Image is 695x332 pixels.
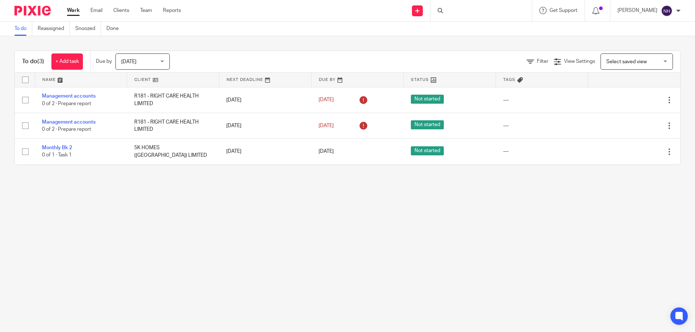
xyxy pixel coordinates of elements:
a: Reports [163,7,181,14]
a: To do [14,22,32,36]
span: (3) [37,59,44,64]
span: [DATE] [319,123,334,128]
div: --- [503,122,581,129]
a: Snoozed [75,22,101,36]
td: R181 - RIGHT CARE HEALTH LIMITED [127,113,219,138]
span: [DATE] [121,59,136,64]
span: 0 of 2 · Prepare report [42,127,91,132]
a: Email [90,7,102,14]
td: 5K HOMES ([GEOGRAPHIC_DATA]) LIMITED [127,139,219,164]
a: Clients [113,7,129,14]
a: Done [106,22,124,36]
img: svg%3E [661,5,673,17]
span: 0 of 1 · Task 1 [42,153,72,158]
span: Not started [411,95,444,104]
span: [DATE] [319,149,334,154]
span: Select saved view [606,59,647,64]
p: [PERSON_NAME] [618,7,657,14]
span: View Settings [564,59,595,64]
div: --- [503,148,581,155]
span: Tags [503,78,515,82]
a: Monthly Bk 2 [42,145,72,150]
a: Management accounts [42,120,96,125]
span: 0 of 2 · Prepare report [42,101,91,106]
a: Team [140,7,152,14]
img: Pixie [14,6,51,16]
span: Filter [537,59,548,64]
p: Due by [96,58,112,65]
td: [DATE] [219,139,311,164]
a: Work [67,7,80,14]
span: Not started [411,146,444,155]
td: [DATE] [219,87,311,113]
span: Not started [411,120,444,129]
span: [DATE] [319,98,334,103]
div: --- [503,96,581,104]
a: Management accounts [42,94,96,99]
a: + Add task [51,53,83,70]
h1: To do [22,58,44,65]
a: Reassigned [38,22,70,36]
span: Get Support [549,8,577,13]
td: [DATE] [219,113,311,138]
td: R181 - RIGHT CARE HEALTH LIMITED [127,87,219,113]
